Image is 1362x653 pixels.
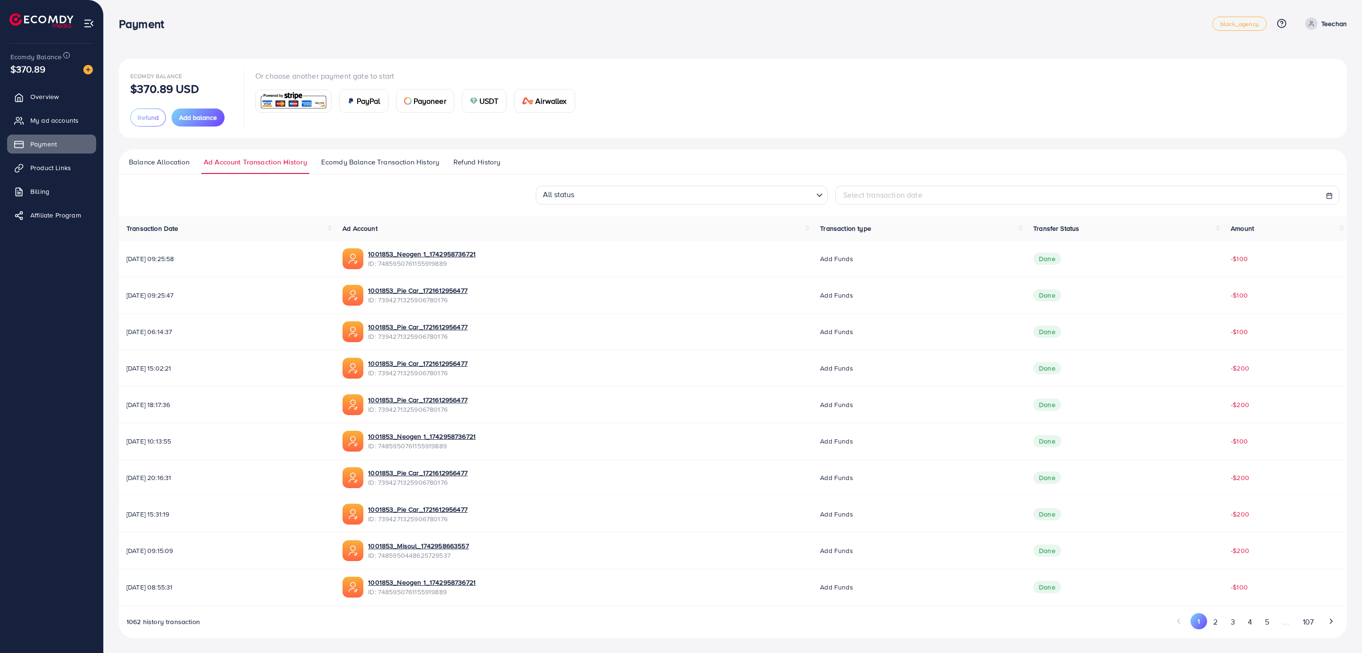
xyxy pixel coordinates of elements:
img: card [259,91,328,111]
span: Add funds [820,509,853,519]
span: Billing [30,187,49,196]
span: -$100 [1231,436,1248,446]
span: PayPal [357,95,380,107]
span: Payment [30,139,57,149]
img: ic-ads-acc.e4c84228.svg [343,248,363,269]
span: [DATE] 20:16:31 [126,473,327,482]
span: [DATE] 15:02:21 [126,363,327,373]
a: cardPayPal [339,89,388,113]
span: -$200 [1231,363,1249,373]
img: ic-ads-acc.e4c84228.svg [343,358,363,379]
span: Done [1033,326,1061,338]
a: Teechan [1301,18,1347,30]
a: cardUSDT [462,89,507,113]
span: Add balance [179,113,217,122]
span: Add funds [820,473,853,482]
img: ic-ads-acc.e4c84228.svg [343,540,363,561]
span: ID: 7394271325906780176 [368,332,468,341]
button: Go to page 2 [1207,613,1224,631]
img: ic-ads-acc.e4c84228.svg [343,285,363,306]
span: Refund [137,113,159,122]
span: Ecomdy Balance [130,72,182,80]
img: card [470,97,478,105]
button: Go to page 3 [1224,613,1241,631]
span: My ad accounts [30,116,79,125]
a: 1001853_Neogen 1_1742958736721 [368,432,476,441]
a: cardPayoneer [396,89,454,113]
span: All status [541,187,577,202]
span: USDT [479,95,499,107]
a: black_agency [1212,17,1267,31]
span: Payoneer [414,95,446,107]
span: Transaction type [820,224,871,233]
span: 1062 history transaction [126,617,200,626]
span: ID: 7485950448625729537 [368,551,469,560]
span: -$200 [1231,400,1249,409]
span: Ecomdy Balance Transaction History [321,157,439,167]
span: ID: 7394271325906780176 [368,514,468,524]
a: Product Links [7,158,96,177]
button: Go to page 5 [1258,613,1275,631]
img: menu [83,18,94,29]
span: Add funds [820,546,853,555]
img: ic-ads-acc.e4c84228.svg [343,504,363,525]
span: Done [1033,435,1061,447]
p: Teechan [1321,18,1347,29]
button: Go to page 1 [1191,613,1207,629]
a: 1001853_Pie Car_1721612956477 [368,286,468,295]
img: card [404,97,412,105]
span: -$200 [1231,473,1249,482]
img: ic-ads-acc.e4c84228.svg [343,467,363,488]
span: [DATE] 09:25:47 [126,290,327,300]
span: Airwallex [535,95,567,107]
span: Done [1033,508,1061,520]
span: Add funds [820,327,853,336]
span: Add funds [820,400,853,409]
span: ID: 7485950761155919889 [368,441,476,451]
button: Refund [130,109,166,127]
p: $370.89 USD [130,83,199,94]
a: My ad accounts [7,111,96,130]
a: Affiliate Program [7,206,96,225]
span: black_agency [1220,21,1259,27]
img: card [522,97,533,105]
div: Search for option [536,186,828,205]
img: logo [9,13,73,28]
span: Done [1033,399,1061,411]
img: card [347,97,355,105]
span: -$100 [1231,254,1248,263]
span: [DATE] 15:31:19 [126,509,327,519]
span: Ad Account Transaction History [204,157,307,167]
span: Done [1033,472,1061,484]
span: ID: 7394271325906780176 [368,405,468,414]
img: image [83,65,93,74]
span: [DATE] 06:14:37 [126,327,327,336]
h3: Payment [119,17,171,31]
a: cardAirwallex [514,89,575,113]
span: Product Links [30,163,71,172]
a: Payment [7,135,96,154]
span: Add funds [820,290,853,300]
a: 1001853_Neogen 1_1742958736721 [368,578,476,587]
span: Refund History [453,157,500,167]
button: Go to page 4 [1241,613,1258,631]
p: Or choose another payment gate to start [255,70,583,82]
span: $370.89 [10,62,45,76]
span: Transaction Date [126,224,179,233]
iframe: Chat [1322,610,1355,646]
span: Add funds [820,254,853,263]
span: [DATE] 08:55:31 [126,582,327,592]
span: ID: 7485950761155919889 [368,587,476,597]
a: Overview [7,87,96,106]
img: ic-ads-acc.e4c84228.svg [343,577,363,598]
span: Ecomdy Balance [10,52,62,62]
span: Add funds [820,436,853,446]
a: 1001853_Pie Car_1721612956477 [368,468,468,478]
span: -$100 [1231,327,1248,336]
img: ic-ads-acc.e4c84228.svg [343,394,363,415]
span: [DATE] 18:17:36 [126,400,327,409]
span: Done [1033,253,1061,265]
span: Done [1033,289,1061,301]
span: Ad Account [343,224,378,233]
a: card [255,90,332,113]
